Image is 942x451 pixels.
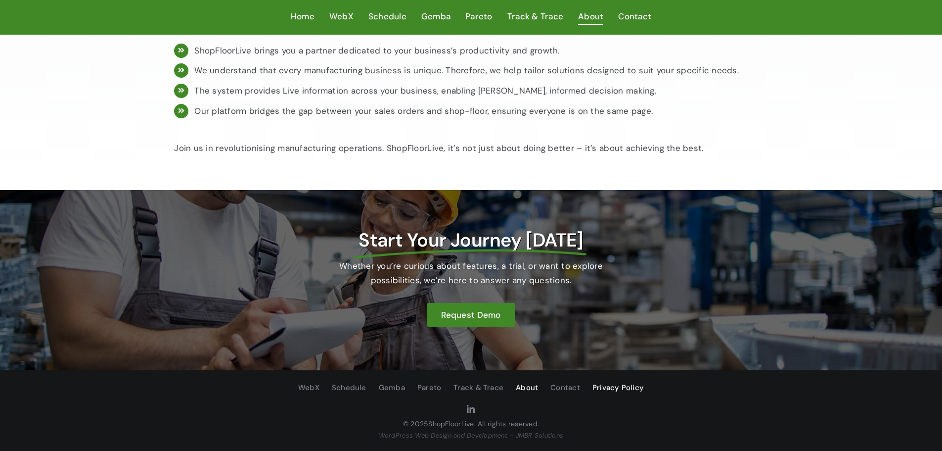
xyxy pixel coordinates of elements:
[368,9,406,25] a: Schedule
[417,382,441,395] span: Pareto
[379,431,564,440] a: WordPress Web Design and Development – JMBR Solutions
[298,380,319,395] a: WebX
[516,382,538,395] span: About
[291,9,314,25] a: Home
[329,9,354,25] a: WebX
[465,9,493,24] span: Pareto
[428,419,474,428] a: ShopFloorLive
[550,380,580,395] a: Contact
[507,9,563,24] span: Track & Trace
[174,380,767,395] nav: Footer Navigation
[359,229,583,252] span: Start Your Journey [DATE]
[465,9,493,25] a: Pareto
[550,382,580,395] span: Contact
[427,303,515,327] a: Request Demo
[332,380,366,395] a: Schedule
[592,380,644,395] a: Privacy Policy
[618,9,651,25] a: Contact
[578,9,603,24] span: About
[368,9,406,24] span: Schedule
[516,380,538,395] a: About
[194,84,767,98] div: The system provides Live information across your business, enabling [PERSON_NAME], informed decis...
[194,104,767,118] div: Our platform bridges the gap between your sales orders and shop-floor, ensuring everyone is on th...
[332,382,366,395] span: Schedule
[194,44,767,58] div: ShopFloorLive brings you a partner dedicated to your business’s productivity and growth.
[421,9,450,25] a: Gemba
[174,418,767,430] p: © 2025 . All rights reserved.
[441,309,500,320] span: Request Demo
[174,141,767,155] p: Join us in revolutionising manufacturing operations. ShopFloorLive, it’s not just about doing bet...
[379,380,405,395] a: Gemba
[328,259,613,288] p: Whether you’re curious about features, a trial, or want to explore possibilities, we’re here to a...
[194,63,767,78] div: We understand that every manufacturing business is unique. Therefore, we help tailor solutions de...
[291,9,314,24] span: Home
[453,380,503,395] a: Track & Trace
[467,405,475,413] a: linkedin
[592,382,644,395] span: Privacy Policy
[507,9,563,25] a: Track & Trace
[578,9,603,25] a: About
[421,9,450,24] span: Gemba
[417,380,441,395] a: Pareto
[453,382,503,395] span: Track & Trace
[298,382,319,395] span: WebX
[329,9,354,24] span: WebX
[379,382,405,395] span: Gemba
[618,9,651,24] span: Contact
